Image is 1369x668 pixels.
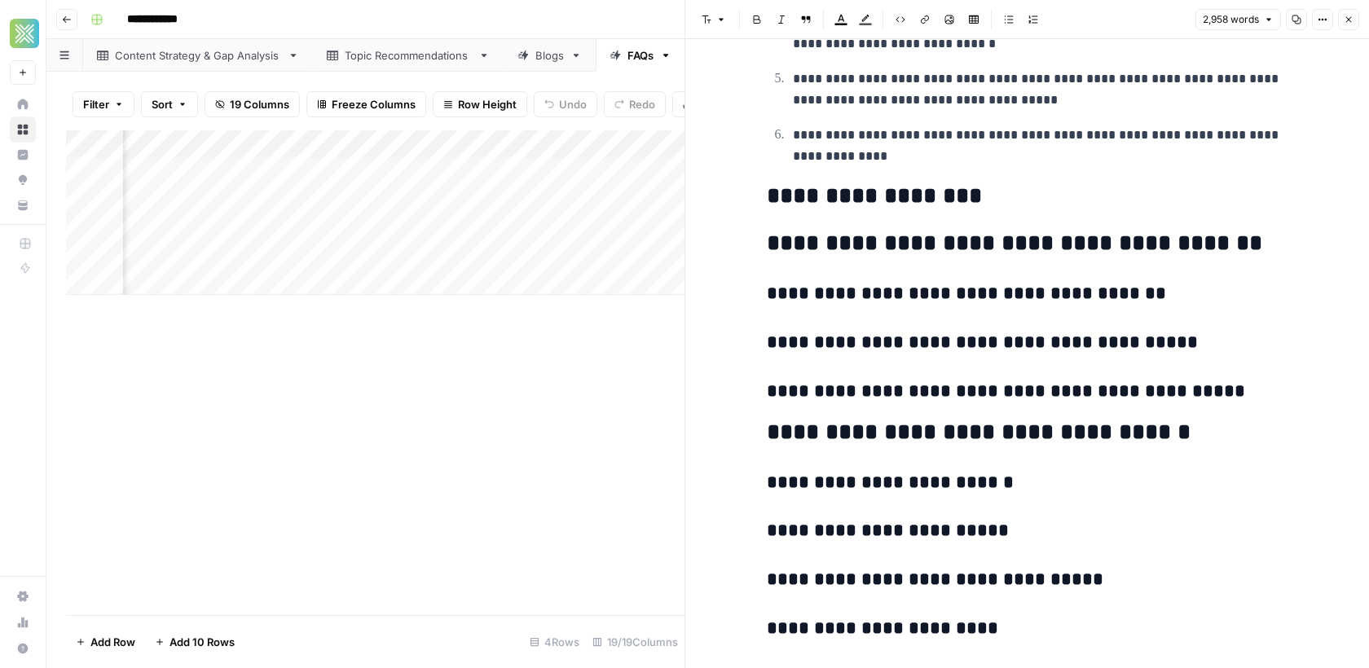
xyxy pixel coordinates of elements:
button: Add 10 Rows [145,629,244,655]
button: Undo [534,91,597,117]
button: Workspace: Xponent21 [10,13,36,54]
div: Blogs [535,47,564,64]
button: Freeze Columns [306,91,426,117]
span: 19 Columns [230,96,289,112]
button: 19 Columns [205,91,300,117]
a: Usage [10,609,36,635]
a: Your Data [10,192,36,218]
a: Content Strategy & Gap Analysis [83,39,313,72]
span: Sort [152,96,173,112]
button: Sort [141,91,198,117]
button: Add Row [66,629,145,655]
a: FAQs [596,39,685,72]
button: 2,958 words [1195,9,1281,30]
a: Browse [10,116,36,143]
span: Redo [629,96,655,112]
a: Blogs [504,39,596,72]
span: Freeze Columns [332,96,416,112]
span: Filter [83,96,109,112]
span: Row Height [458,96,517,112]
span: Undo [559,96,587,112]
img: Xponent21 Logo [10,19,39,48]
button: Row Height [433,91,527,117]
a: Home [10,91,36,117]
a: Topic Recommendations [313,39,504,72]
div: 19/19 Columns [586,629,684,655]
button: Help + Support [10,635,36,661]
a: Settings [10,583,36,609]
button: Redo [604,91,666,117]
div: Topic Recommendations [345,47,472,64]
span: 2,958 words [1203,12,1259,27]
div: FAQs [627,47,654,64]
div: Content Strategy & Gap Analysis [115,47,281,64]
span: Add 10 Rows [169,634,235,650]
a: Opportunities [10,167,36,193]
button: Filter [73,91,134,117]
span: Add Row [90,634,135,650]
div: 4 Rows [523,629,586,655]
a: Insights [10,142,36,168]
